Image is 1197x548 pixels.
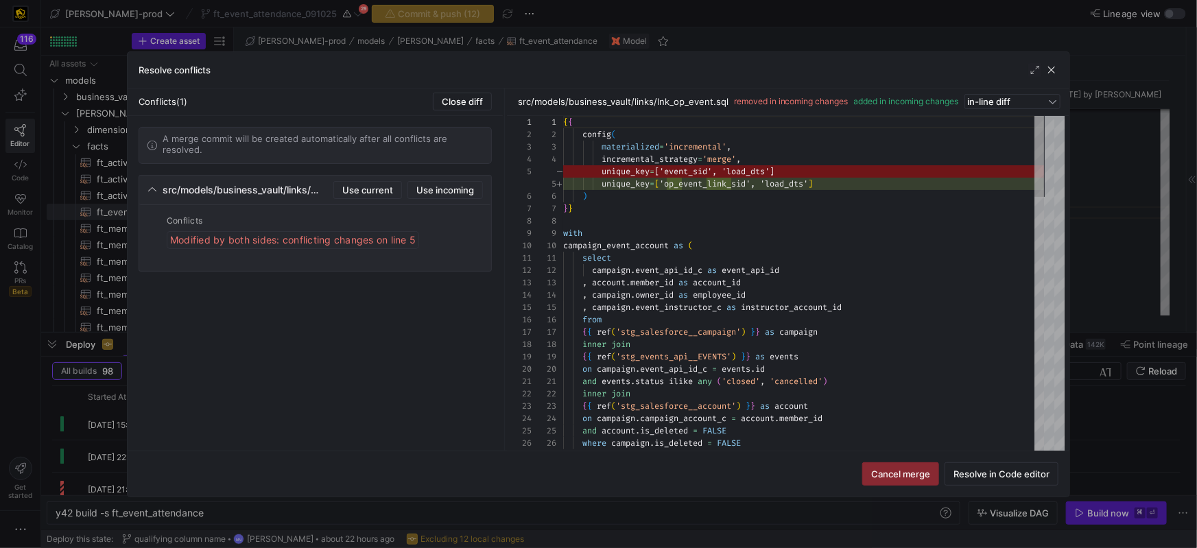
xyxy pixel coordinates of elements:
[507,252,532,264] div: 11
[717,438,741,449] span: FALSE
[597,364,635,374] span: campaign
[532,388,556,400] div: 22
[722,376,760,387] span: 'closed'
[722,364,750,374] span: events
[407,181,483,199] button: Use incoming
[532,400,556,412] div: 23
[582,289,587,300] span: ,
[654,178,659,189] span: [
[770,351,798,362] span: events
[532,449,556,462] div: 27
[611,339,630,350] span: join
[602,154,698,165] span: incremental_strategy
[532,202,556,215] div: 7
[635,413,640,424] span: .
[693,289,746,300] span: employee_id
[674,240,683,251] span: as
[626,277,630,288] span: .
[611,388,630,399] span: join
[532,116,556,128] div: 1
[755,364,765,374] span: id
[507,375,532,388] div: 21
[678,289,688,300] span: as
[507,116,532,128] div: 1
[563,117,568,128] span: {
[602,178,650,189] span: unique_key
[779,413,822,424] span: member_id
[702,154,736,165] span: 'merge'
[507,289,532,301] div: 14
[635,364,640,374] span: .
[635,425,640,436] span: .
[602,141,659,152] span: materialized
[582,351,587,362] span: {
[592,277,626,288] span: account
[635,289,674,300] span: owner_id
[717,376,722,387] span: (
[726,141,731,152] span: ,
[163,184,320,195] span: src/models/business_vault/links/lnk_op_event.sql
[602,376,630,387] span: events
[616,351,731,362] span: 'stg_events_api__EVENTS'
[659,178,808,189] span: 'op_event_link_sid', 'load_dts'
[736,401,741,412] span: )
[760,401,770,412] span: as
[664,141,726,152] span: 'incremental'
[688,240,693,251] span: (
[779,326,818,337] span: campaign
[707,265,717,276] span: as
[760,376,765,387] span: ,
[507,400,532,412] div: 23
[611,351,616,362] span: (
[693,277,741,288] span: account_id
[507,425,532,437] div: 25
[650,178,654,189] span: =
[592,302,630,313] span: campaign
[746,401,750,412] span: }
[532,264,556,276] div: 12
[532,412,556,425] div: 24
[734,97,849,106] span: removed in incoming changes
[507,388,532,400] div: 22
[532,178,556,190] div: 5
[532,215,556,227] div: 8
[750,326,755,337] span: }
[630,277,674,288] span: member_id
[532,363,556,375] div: 20
[532,425,556,437] div: 25
[630,265,635,276] span: .
[822,376,827,387] span: )
[507,239,532,252] div: 10
[532,276,556,289] div: 13
[582,129,611,140] span: config
[167,216,464,226] p: Conflicts
[678,277,688,288] span: as
[765,326,774,337] span: as
[532,128,556,141] div: 2
[611,438,650,449] span: campaign
[750,364,755,374] span: .
[582,364,592,374] span: on
[597,326,611,337] span: ref
[532,301,556,313] div: 15
[592,265,630,276] span: campaign
[726,302,736,313] span: as
[532,141,556,153] div: 3
[862,462,939,486] button: Cancel merge
[568,450,573,461] span: ,
[568,203,573,214] span: }
[741,413,774,424] span: account
[741,326,746,337] span: )
[582,191,587,202] span: )
[507,153,532,165] div: 4
[507,301,532,313] div: 15
[635,302,722,313] span: event_instructor_c
[597,413,635,424] span: campaign
[597,351,611,362] span: ref
[736,154,741,165] span: ,
[582,438,606,449] span: where
[507,412,532,425] div: 24
[507,338,532,350] div: 18
[507,141,532,153] div: 3
[507,449,532,462] div: 27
